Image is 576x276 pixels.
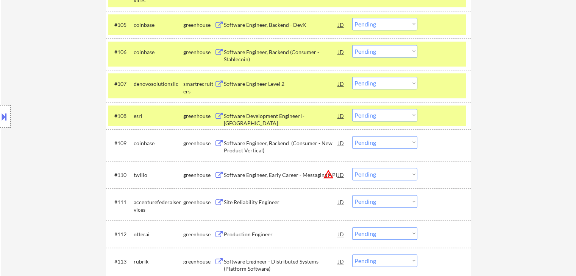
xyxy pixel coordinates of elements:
div: JD [337,168,345,181]
div: Software Engineer, Early Career - Messaging API [224,171,338,179]
div: Software Engineer, Backend - DevX [224,21,338,29]
div: #111 [114,198,128,206]
div: greenhouse [183,140,214,147]
div: greenhouse [183,171,214,179]
div: greenhouse [183,231,214,238]
div: Software Engineer, Backend (Consumer - Stablecoin) [224,48,338,63]
div: rubrik [134,258,183,265]
div: coinbase [134,21,183,29]
div: JD [337,18,345,31]
div: Software Engineer Level 2 [224,80,338,88]
div: coinbase [134,140,183,147]
div: #105 [114,21,128,29]
div: #112 [114,231,128,238]
div: esri [134,112,183,120]
div: coinbase [134,48,183,56]
div: greenhouse [183,112,214,120]
div: smartrecruiters [183,80,214,95]
div: greenhouse [183,258,214,265]
div: greenhouse [183,48,214,56]
button: warning_amber [323,169,334,180]
div: #113 [114,258,128,265]
div: JD [337,109,345,122]
div: Production Engineer [224,231,338,238]
div: Software Development Engineer I- [GEOGRAPHIC_DATA] [224,112,338,127]
div: Site Reliability Engineer [224,198,338,206]
div: JD [337,45,345,59]
div: Software Engineer, Backend (Consumer - New Product Vertical) [224,140,338,154]
div: accenturefederalservices [134,198,183,213]
div: Software Engineer - Distributed Systems (Platform Software) [224,258,338,273]
div: greenhouse [183,21,214,29]
div: JD [337,254,345,268]
div: otterai [134,231,183,238]
div: twilio [134,171,183,179]
div: greenhouse [183,198,214,206]
div: denovosolutionsllc [134,80,183,88]
div: JD [337,77,345,90]
div: JD [337,136,345,150]
div: JD [337,227,345,241]
div: JD [337,195,345,209]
